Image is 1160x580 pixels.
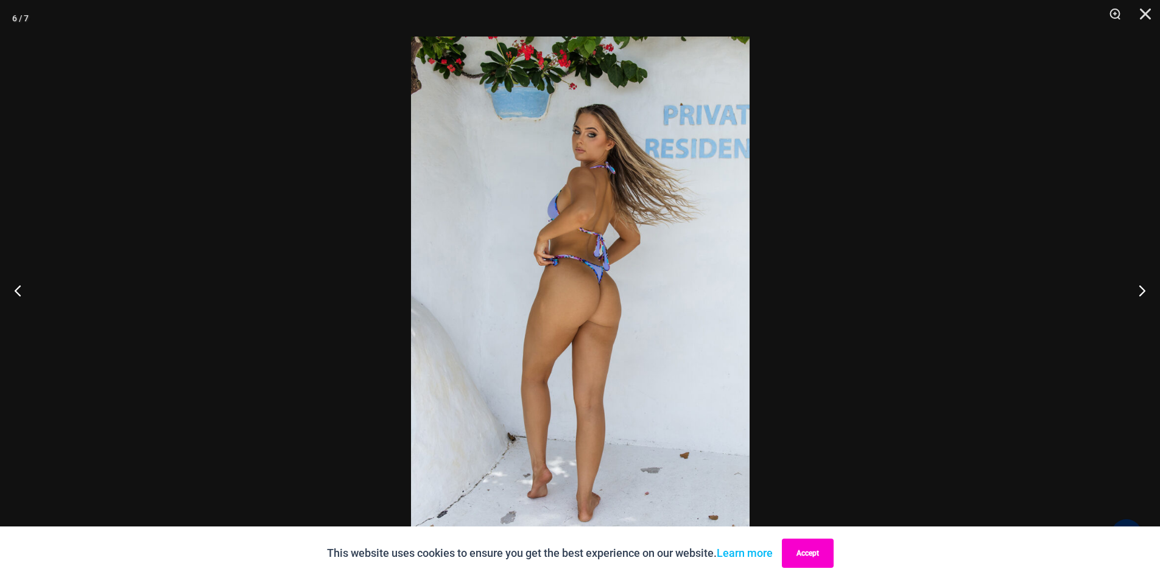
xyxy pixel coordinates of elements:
img: Havana Club Purple Multi 321 Top 478 Bottom 03 [411,37,750,543]
a: Learn more [717,547,773,559]
button: Next [1114,260,1160,321]
p: This website uses cookies to ensure you get the best experience on our website. [327,544,773,562]
button: Accept [782,539,834,568]
div: 6 / 7 [12,9,29,27]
